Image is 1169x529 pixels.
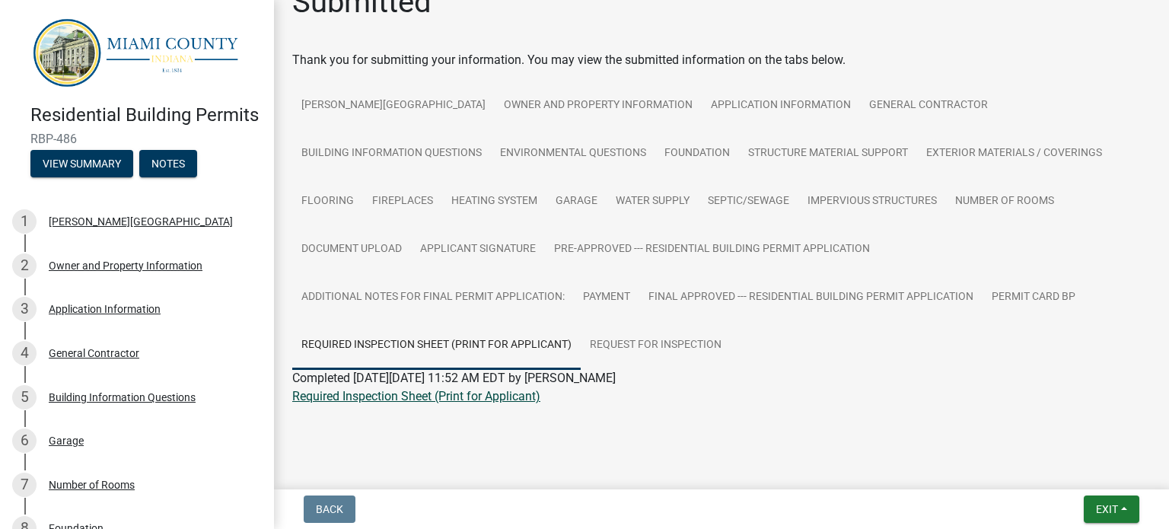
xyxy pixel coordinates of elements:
[12,385,37,409] div: 5
[49,435,84,446] div: Garage
[607,177,699,226] a: Water Supply
[655,129,739,178] a: Foundation
[30,159,133,171] wm-modal-confirm: Summary
[574,273,639,322] a: Payment
[798,177,946,226] a: Impervious Structures
[12,209,37,234] div: 1
[581,321,731,370] a: Request for Inspection
[49,348,139,359] div: General Contractor
[491,129,655,178] a: Environmental Questions
[316,503,343,515] span: Back
[49,392,196,403] div: Building Information Questions
[292,389,540,403] a: Required Inspection Sheet (Print for Applicant)
[292,273,574,322] a: Additional Notes for Final Permit Application:
[292,225,411,274] a: Document Upload
[699,177,798,226] a: Septic/Sewage
[49,216,233,227] div: [PERSON_NAME][GEOGRAPHIC_DATA]
[639,273,983,322] a: FINAL Approved --- Residential Building Permit Application
[946,177,1063,226] a: Number of Rooms
[49,260,202,271] div: Owner and Property Information
[292,129,491,178] a: Building Information Questions
[983,273,1085,322] a: Permit Card BP
[30,16,250,88] img: Miami County, Indiana
[30,150,133,177] button: View Summary
[292,321,581,370] a: Required Inspection Sheet (Print for Applicant)
[49,480,135,490] div: Number of Rooms
[12,253,37,278] div: 2
[12,341,37,365] div: 4
[30,104,262,126] h4: Residential Building Permits
[411,225,545,274] a: Applicant Signature
[1096,503,1118,515] span: Exit
[363,177,442,226] a: Fireplaces
[139,150,197,177] button: Notes
[292,51,1151,69] div: Thank you for submitting your information. You may view the submitted information on the tabs below.
[702,81,860,130] a: Application Information
[304,496,355,523] button: Back
[12,297,37,321] div: 3
[292,177,363,226] a: Flooring
[917,129,1111,178] a: Exterior Materials / Coverings
[12,429,37,453] div: 6
[292,81,495,130] a: [PERSON_NAME][GEOGRAPHIC_DATA]
[49,304,161,314] div: Application Information
[860,81,997,130] a: General Contractor
[139,159,197,171] wm-modal-confirm: Notes
[495,81,702,130] a: Owner and Property Information
[1084,496,1139,523] button: Exit
[12,473,37,497] div: 7
[442,177,546,226] a: Heating System
[292,371,616,385] span: Completed [DATE][DATE] 11:52 AM EDT by [PERSON_NAME]
[30,132,244,146] span: RBP-486
[545,225,879,274] a: Pre-Approved --- Residential Building Permit Application
[546,177,607,226] a: Garage
[739,129,917,178] a: Structure Material Support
